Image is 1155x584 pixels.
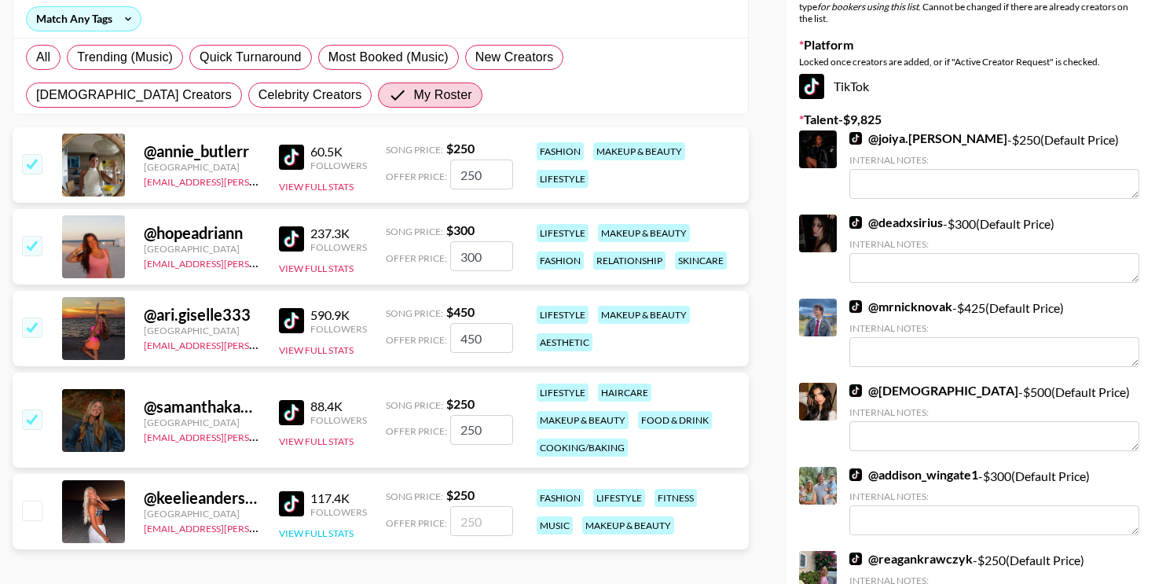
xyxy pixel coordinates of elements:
[450,506,513,536] input: 250
[310,307,367,323] div: 590.9K
[799,74,1142,99] div: TikTok
[593,142,685,160] div: makeup & beauty
[849,467,978,483] a: @addison_wingate1
[144,325,260,336] div: [GEOGRAPHIC_DATA]
[638,411,712,429] div: food & drink
[144,520,376,534] a: [EMAIL_ADDRESS][PERSON_NAME][DOMAIN_NAME]
[675,252,727,270] div: skincare
[279,435,354,447] button: View Full Stats
[537,142,584,160] div: fashion
[849,300,862,313] img: TikTok
[144,173,376,188] a: [EMAIL_ADDRESS][PERSON_NAME][DOMAIN_NAME]
[849,238,1139,250] div: Internal Notes:
[849,467,1139,535] div: - $ 300 (Default Price)
[537,516,573,534] div: music
[27,7,141,31] div: Match Any Tags
[849,551,973,567] a: @reagankrawczyk
[310,323,367,335] div: Followers
[144,397,260,417] div: @ samanthakayy21
[328,48,449,67] span: Most Booked (Music)
[849,154,1139,166] div: Internal Notes:
[386,144,443,156] span: Song Price:
[849,383,1139,451] div: - $ 500 (Default Price)
[279,181,354,193] button: View Full Stats
[537,489,584,507] div: fashion
[144,336,376,351] a: [EMAIL_ADDRESS][PERSON_NAME][DOMAIN_NAME]
[258,86,362,105] span: Celebrity Creators
[36,48,50,67] span: All
[279,226,304,252] img: TikTok
[386,425,447,437] span: Offer Price:
[386,490,443,502] span: Song Price:
[446,304,475,319] strong: $ 450
[386,399,443,411] span: Song Price:
[279,527,354,539] button: View Full Stats
[537,306,588,324] div: lifestyle
[537,411,629,429] div: makeup & beauty
[144,428,376,443] a: [EMAIL_ADDRESS][PERSON_NAME][DOMAIN_NAME]
[413,86,471,105] span: My Roster
[849,299,952,314] a: @mrnicknovak
[144,141,260,161] div: @ annie_butlerr
[446,396,475,411] strong: $ 250
[849,215,1139,283] div: - $ 300 (Default Price)
[475,48,554,67] span: New Creators
[849,215,943,230] a: @deadxsirius
[36,86,232,105] span: [DEMOGRAPHIC_DATA] Creators
[310,160,367,171] div: Followers
[598,384,651,402] div: haircare
[144,161,260,173] div: [GEOGRAPHIC_DATA]
[386,334,447,346] span: Offer Price:
[849,468,862,481] img: TikTok
[598,224,690,242] div: makeup & beauty
[450,323,513,353] input: 450
[279,491,304,516] img: TikTok
[582,516,674,534] div: makeup & beauty
[386,226,443,237] span: Song Price:
[310,490,367,506] div: 117.4K
[279,308,304,333] img: TikTok
[799,74,824,99] img: TikTok
[849,299,1139,367] div: - $ 425 (Default Price)
[386,307,443,319] span: Song Price:
[386,252,447,264] span: Offer Price:
[849,216,862,229] img: TikTok
[310,144,367,160] div: 60.5K
[144,488,260,508] div: @ keelieandersonn
[310,226,367,241] div: 237.3K
[200,48,302,67] span: Quick Turnaround
[279,263,354,274] button: View Full Stats
[279,145,304,170] img: TikTok
[537,224,588,242] div: lifestyle
[593,252,665,270] div: relationship
[849,130,1007,146] a: @joiya.[PERSON_NAME]
[144,305,260,325] div: @ ari.giselle333
[537,252,584,270] div: fashion
[799,112,1142,127] label: Talent - $ 9,825
[144,243,260,255] div: [GEOGRAPHIC_DATA]
[310,506,367,518] div: Followers
[446,487,475,502] strong: $ 250
[279,344,354,356] button: View Full Stats
[386,517,447,529] span: Offer Price:
[799,56,1142,68] div: Locked once creators are added, or if "Active Creator Request" is checked.
[446,141,475,156] strong: $ 250
[386,171,447,182] span: Offer Price:
[817,1,918,13] em: for bookers using this list
[849,132,862,145] img: TikTok
[450,415,513,445] input: 250
[537,170,588,188] div: lifestyle
[144,255,376,270] a: [EMAIL_ADDRESS][PERSON_NAME][DOMAIN_NAME]
[849,322,1139,334] div: Internal Notes:
[598,306,690,324] div: makeup & beauty
[654,489,697,507] div: fitness
[450,241,513,271] input: 300
[144,223,260,243] div: @ hopeadriann
[537,333,592,351] div: aesthetic
[849,384,862,397] img: TikTok
[310,241,367,253] div: Followers
[77,48,173,67] span: Trending (Music)
[279,400,304,425] img: TikTok
[537,384,588,402] div: lifestyle
[537,439,628,457] div: cooking/baking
